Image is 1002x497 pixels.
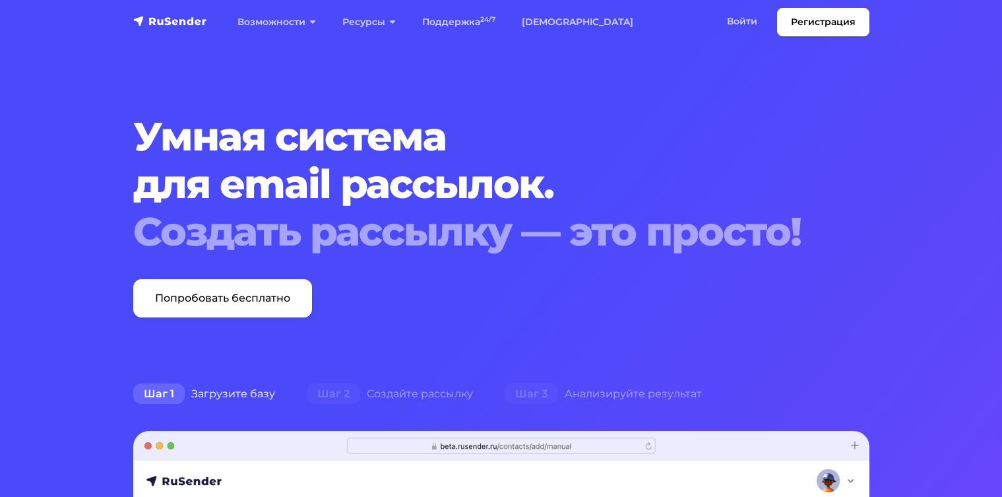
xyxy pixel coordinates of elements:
[329,9,409,36] a: Ресурсы
[133,279,312,317] a: Попробовать бесплатно
[307,383,360,405] span: Шаг 2
[505,383,558,405] span: Шаг 3
[291,381,489,407] div: Создайте рассылку
[480,15,495,24] sup: 24/7
[133,383,185,405] span: Шаг 1
[509,9,646,36] a: [DEMOGRAPHIC_DATA]
[133,113,807,255] h1: Умная система для email рассылок.
[133,15,207,28] img: RuSender
[489,381,718,407] div: Анализируйте результат
[224,9,329,36] a: Возможности
[714,8,770,35] a: Войти
[777,8,869,36] a: Регистрация
[133,208,807,255] div: Создать рассылку — это просто!
[117,381,291,407] div: Загрузите базу
[409,9,509,36] a: Поддержка24/7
